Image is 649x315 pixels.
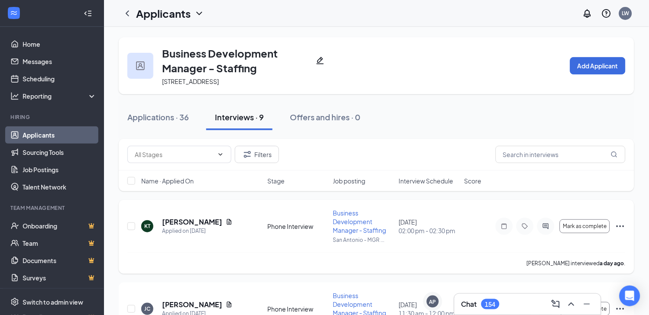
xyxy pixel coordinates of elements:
div: Applications · 36 [127,112,189,122]
svg: Filter [242,149,253,160]
svg: ActiveChat [541,223,551,230]
svg: Analysis [10,92,19,100]
svg: Notifications [582,8,593,19]
svg: Minimize [582,299,592,309]
svg: Pencil [316,56,324,65]
a: OnboardingCrown [23,217,97,235]
div: Switch to admin view [23,298,83,306]
span: Stage [267,177,285,185]
a: Talent Network [23,178,97,196]
div: Interviews · 9 [215,112,264,122]
a: Scheduling [23,70,97,87]
svg: Document [226,301,233,308]
img: user icon [136,61,145,70]
p: [PERSON_NAME] interviewed . [527,260,626,267]
svg: Tag [520,223,530,230]
div: Team Management [10,204,95,212]
button: Minimize [580,297,594,311]
svg: MagnifyingGlass [611,151,618,158]
h5: [PERSON_NAME] [162,300,222,309]
a: Messages [23,53,97,70]
h5: [PERSON_NAME] [162,217,222,227]
div: KT [144,222,150,230]
button: Filter Filters [235,146,279,163]
button: Mark as complete [560,219,610,233]
span: [STREET_ADDRESS] [162,77,219,85]
a: Sourcing Tools [23,144,97,161]
b: a day ago [600,260,624,267]
svg: ComposeMessage [551,299,561,309]
h3: Business Development Manager - Staffing [162,46,312,75]
svg: Ellipses [615,221,626,231]
svg: ChevronLeft [122,8,133,19]
button: ComposeMessage [549,297,563,311]
input: Search in interviews [496,146,626,163]
svg: ChevronDown [217,151,224,158]
div: LW [622,10,630,17]
div: 154 [485,301,496,308]
svg: WorkstreamLogo [10,9,18,17]
h3: Chat [461,299,477,309]
svg: Collapse [84,9,92,18]
p: San Antonio - MGR ... [333,236,394,244]
a: Home [23,35,97,53]
svg: QuestionInfo [601,8,612,19]
svg: Document [226,219,233,225]
a: Applicants [23,126,97,144]
svg: Note [499,223,509,230]
button: Add Applicant [570,57,626,74]
span: Job posting [333,177,366,185]
input: All Stages [135,150,214,159]
div: Offers and hires · 0 [290,112,360,122]
a: SurveysCrown [23,269,97,286]
a: Job Postings [23,161,97,178]
div: Phone Interview [267,222,328,231]
svg: Ellipses [615,304,626,314]
a: DocumentsCrown [23,252,97,269]
a: TeamCrown [23,235,97,252]
span: 02:00 pm - 02:30 pm [399,226,459,235]
div: Reporting [23,92,97,100]
div: Phone Interview [267,305,328,313]
span: Score [464,177,482,185]
div: Open Intercom Messenger [620,286,640,306]
button: ChevronUp [565,297,578,311]
div: JC [144,305,150,312]
svg: Settings [10,298,19,306]
div: Applied on [DATE] [162,227,233,235]
span: Interview Schedule [399,177,453,185]
h1: Applicants [136,6,191,21]
div: Hiring [10,113,95,121]
span: Business Development Manager - Staffing [333,209,386,234]
svg: ChevronDown [194,8,204,19]
svg: ChevronUp [566,299,577,309]
span: Name · Applied On [141,177,194,185]
span: Mark as complete [563,223,607,229]
div: AP [429,298,436,305]
div: [DATE] [399,218,459,235]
